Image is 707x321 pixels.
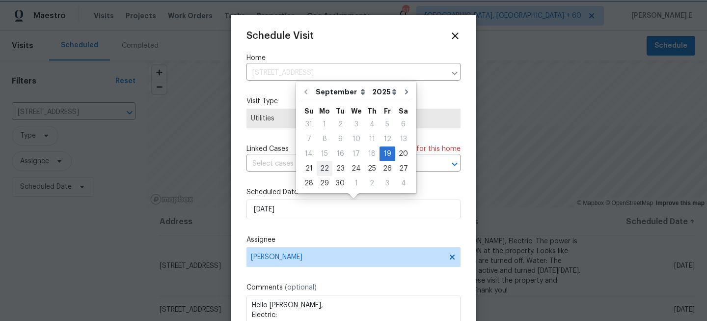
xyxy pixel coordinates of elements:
div: Sat Sep 27 2025 [395,161,411,176]
button: Go to previous month [299,82,313,102]
span: Schedule Visit [246,31,314,41]
abbr: Saturday [399,108,408,115]
div: 11 [364,132,380,146]
input: M/D/YYYY [246,200,461,219]
abbr: Thursday [367,108,377,115]
div: 18 [364,147,380,161]
div: 5 [380,117,395,131]
div: 3 [348,117,364,131]
div: 10 [348,132,364,146]
div: Sat Oct 04 2025 [395,176,411,191]
div: 24 [348,162,364,175]
abbr: Monday [319,108,330,115]
label: Visit Type [246,96,461,106]
div: Sat Sep 06 2025 [395,117,411,132]
div: 17 [348,147,364,161]
div: Mon Sep 22 2025 [317,161,332,176]
select: Month [313,85,370,99]
div: Mon Sep 15 2025 [317,146,332,161]
div: 1 [317,117,332,131]
button: Go to next month [399,82,414,102]
div: Sat Sep 13 2025 [395,132,411,146]
div: Sun Sep 14 2025 [301,146,317,161]
div: 4 [364,117,380,131]
div: Wed Oct 01 2025 [348,176,364,191]
div: Sun Sep 28 2025 [301,176,317,191]
div: Wed Sep 03 2025 [348,117,364,132]
div: Tue Sep 30 2025 [332,176,348,191]
div: 15 [317,147,332,161]
div: Tue Sep 09 2025 [332,132,348,146]
div: 22 [317,162,332,175]
div: 13 [395,132,411,146]
div: 2 [332,117,348,131]
div: Fri Sep 05 2025 [380,117,395,132]
div: 2 [364,176,380,190]
div: 19 [380,147,395,161]
div: Tue Sep 02 2025 [332,117,348,132]
input: Select cases [246,156,433,172]
div: Sat Sep 20 2025 [395,146,411,161]
select: Year [370,85,399,99]
div: Fri Sep 12 2025 [380,132,395,146]
div: 27 [395,162,411,175]
span: Linked Cases [246,144,289,154]
span: Close [450,30,461,41]
abbr: Tuesday [336,108,345,115]
div: 12 [380,132,395,146]
div: Sun Aug 31 2025 [301,117,317,132]
div: 6 [395,117,411,131]
div: 4 [395,176,411,190]
div: 30 [332,176,348,190]
div: 3 [380,176,395,190]
div: Sun Sep 21 2025 [301,161,317,176]
button: Open [448,157,462,171]
div: Mon Sep 01 2025 [317,117,332,132]
abbr: Sunday [304,108,314,115]
div: Thu Sep 04 2025 [364,117,380,132]
div: 23 [332,162,348,175]
abbr: Wednesday [351,108,362,115]
div: Wed Sep 17 2025 [348,146,364,161]
div: Wed Sep 10 2025 [348,132,364,146]
div: Tue Sep 23 2025 [332,161,348,176]
div: 29 [317,176,332,190]
div: 31 [301,117,317,131]
div: Sun Sep 07 2025 [301,132,317,146]
div: Thu Oct 02 2025 [364,176,380,191]
div: 16 [332,147,348,161]
div: 25 [364,162,380,175]
abbr: Friday [384,108,391,115]
div: 20 [395,147,411,161]
div: Tue Sep 16 2025 [332,146,348,161]
div: Fri Sep 26 2025 [380,161,395,176]
div: 7 [301,132,317,146]
div: 26 [380,162,395,175]
div: 28 [301,176,317,190]
div: Thu Sep 11 2025 [364,132,380,146]
div: Thu Sep 18 2025 [364,146,380,161]
div: 1 [348,176,364,190]
div: Fri Oct 03 2025 [380,176,395,191]
div: Mon Sep 29 2025 [317,176,332,191]
label: Assignee [246,235,461,245]
div: 21 [301,162,317,175]
div: 14 [301,147,317,161]
div: Thu Sep 25 2025 [364,161,380,176]
div: Fri Sep 19 2025 [380,146,395,161]
span: [PERSON_NAME] [251,253,443,261]
div: 8 [317,132,332,146]
label: Home [246,53,461,63]
div: Mon Sep 08 2025 [317,132,332,146]
span: (optional) [285,284,317,291]
label: Scheduled Date [246,187,461,197]
div: Wed Sep 24 2025 [348,161,364,176]
div: 9 [332,132,348,146]
label: Comments [246,283,461,292]
input: Enter in an address [246,65,446,81]
span: Utilities [251,114,456,123]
